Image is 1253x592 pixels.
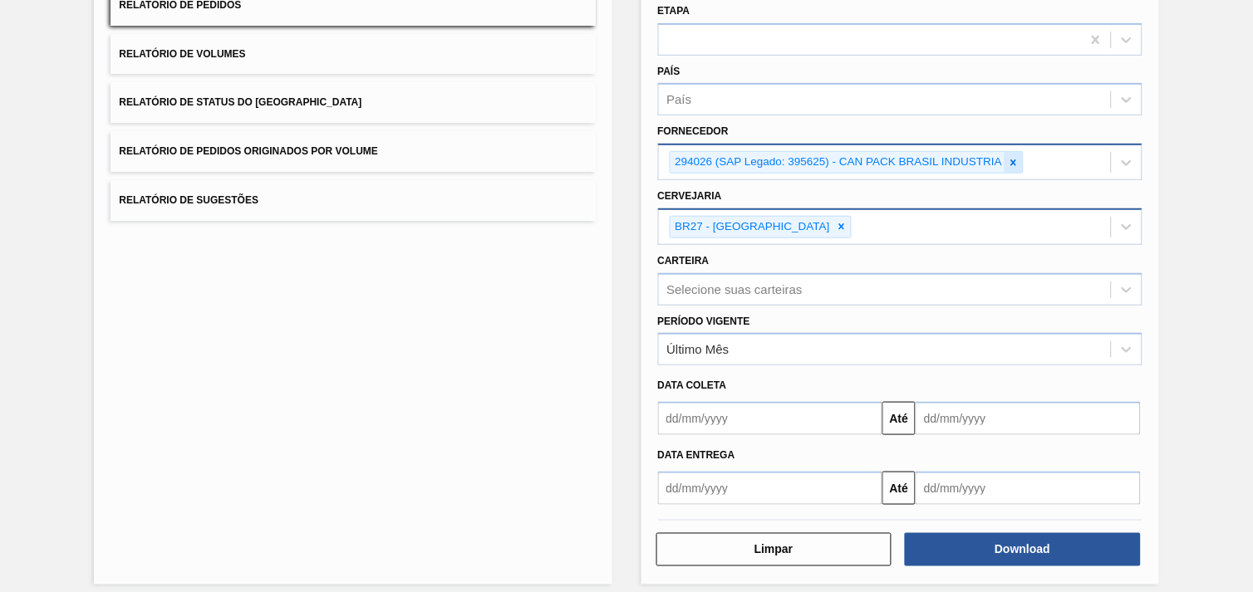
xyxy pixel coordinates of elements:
[905,533,1141,566] button: Download
[658,402,883,435] input: dd/mm/yyyy
[658,190,722,202] label: Cervejaria
[111,82,595,123] button: Relatório de Status do [GEOGRAPHIC_DATA]
[658,125,729,137] label: Fornecedor
[119,96,361,108] span: Relatório de Status do [GEOGRAPHIC_DATA]
[658,5,690,17] label: Etapa
[667,93,692,107] div: País
[658,255,710,267] label: Carteira
[882,472,916,505] button: Até
[111,34,595,75] button: Relatório de Volumes
[658,66,681,77] label: País
[916,472,1141,505] input: dd/mm/yyyy
[882,402,916,435] button: Até
[119,48,245,60] span: Relatório de Volumes
[667,282,803,296] div: Selecione suas carteiras
[667,343,730,357] div: Último Mês
[111,131,595,172] button: Relatório de Pedidos Originados por Volume
[916,402,1141,435] input: dd/mm/yyyy
[119,145,378,157] span: Relatório de Pedidos Originados por Volume
[111,180,595,221] button: Relatório de Sugestões
[658,449,735,461] span: Data entrega
[671,152,1005,173] div: 294026 (SAP Legado: 395625) - CAN PACK BRASIL INDUSTRIA
[658,379,727,391] span: Data coleta
[658,472,883,505] input: dd/mm/yyyy
[671,217,833,237] div: BR27 - [GEOGRAPHIC_DATA]
[658,316,750,327] label: Período Vigente
[656,533,892,566] button: Limpar
[119,194,258,206] span: Relatório de Sugestões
